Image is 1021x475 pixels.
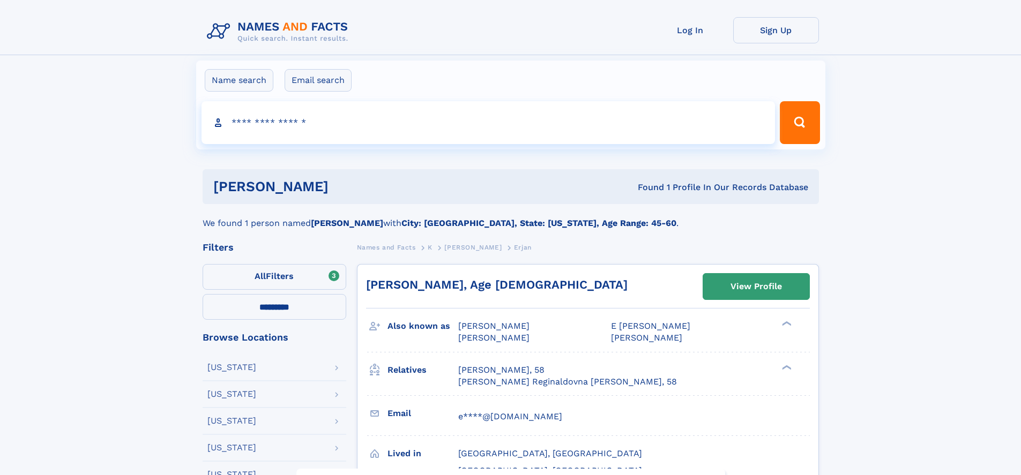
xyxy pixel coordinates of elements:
span: K [428,244,433,251]
label: Filters [203,264,346,290]
div: [US_STATE] [207,443,256,452]
a: Sign Up [733,17,819,43]
label: Name search [205,69,273,92]
h3: Lived in [387,444,458,463]
span: [PERSON_NAME] [444,244,502,251]
a: [PERSON_NAME] Reginaldovna [PERSON_NAME], 58 [458,376,677,388]
span: [PERSON_NAME] [611,333,682,343]
span: E [PERSON_NAME] [611,321,690,331]
h3: Relatives [387,361,458,379]
span: [GEOGRAPHIC_DATA], [GEOGRAPHIC_DATA] [458,448,642,458]
a: Log In [647,17,733,43]
h3: Email [387,404,458,423]
div: [US_STATE] [207,390,256,398]
span: Erjan [514,244,532,251]
b: City: [GEOGRAPHIC_DATA], State: [US_STATE], Age Range: 45-60 [401,218,676,228]
h3: Also known as [387,317,458,335]
div: ❯ [779,320,792,327]
span: [PERSON_NAME] [458,321,530,331]
div: Browse Locations [203,333,346,342]
div: [US_STATE] [207,363,256,372]
div: [US_STATE] [207,417,256,425]
a: View Profile [703,274,809,299]
a: K [428,240,433,254]
a: [PERSON_NAME], 58 [458,364,545,376]
span: All [255,271,266,281]
div: Found 1 Profile In Our Records Database [483,182,808,193]
b: [PERSON_NAME] [311,218,383,228]
img: Logo Names and Facts [203,17,357,46]
h1: [PERSON_NAME] [213,180,483,193]
div: ❯ [779,364,792,371]
label: Email search [285,69,352,92]
a: Names and Facts [357,240,416,254]
div: Filters [203,243,346,252]
button: Search Button [780,101,819,144]
a: [PERSON_NAME], Age [DEMOGRAPHIC_DATA] [366,278,628,291]
a: [PERSON_NAME] [444,240,502,254]
input: search input [202,101,776,144]
span: [PERSON_NAME] [458,333,530,343]
div: We found 1 person named with . [203,204,819,230]
div: View Profile [731,274,782,299]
